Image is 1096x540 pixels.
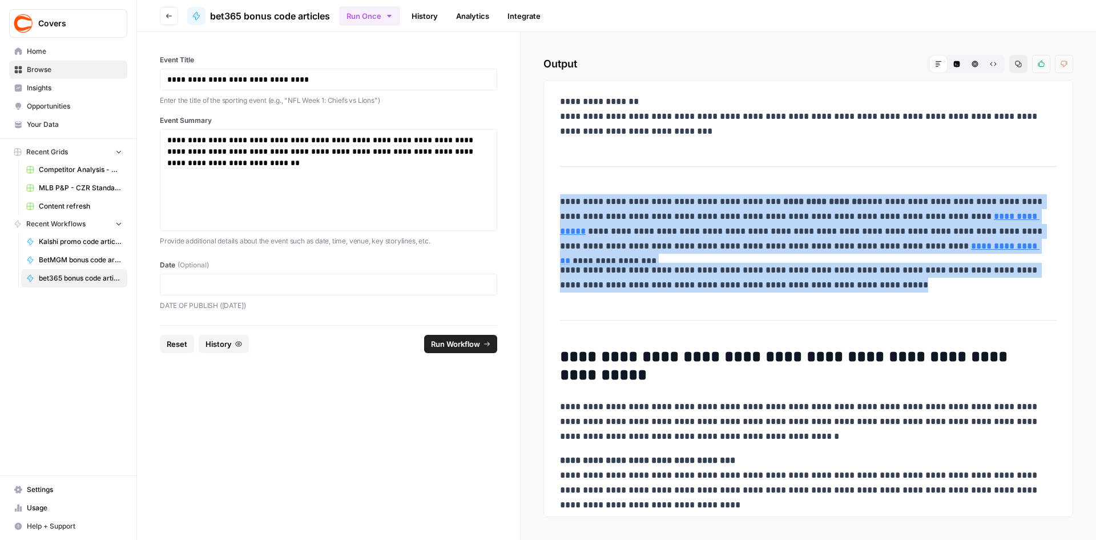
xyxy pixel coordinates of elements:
button: Workspace: Covers [9,9,127,38]
a: MLB P&P - CZR Standard (Production) Grid [21,179,127,197]
a: Settings [9,481,127,499]
span: Browse [27,65,122,75]
span: Competitor Analysis - URL Specific Grid [39,165,122,175]
a: Competitor Analysis - URL Specific Grid [21,161,127,179]
span: Reset [167,338,187,350]
span: Settings [27,485,122,495]
button: Reset [160,335,194,353]
a: Analytics [449,7,496,25]
p: Provide additional details about the event such as date, time, venue, key storylines, etc. [160,235,497,247]
span: Recent Grids [26,147,68,157]
label: Event Title [160,55,497,65]
span: Your Data [27,119,122,130]
span: Kalshi promo code articles [39,237,122,247]
span: Home [27,46,122,57]
span: Insights [27,83,122,93]
a: Your Data [9,115,127,134]
span: History [205,338,232,350]
a: Kalshi promo code articles [21,233,127,251]
span: Help + Support [27,521,122,531]
span: (Optional) [178,260,209,270]
a: BetMGM bonus code articles [21,251,127,269]
span: Opportunities [27,101,122,111]
a: History [405,7,445,25]
span: Recent Workflows [26,219,86,229]
span: Covers [38,18,107,29]
button: Recent Workflows [9,215,127,233]
span: MLB P&P - CZR Standard (Production) Grid [39,183,122,193]
label: Date [160,260,497,270]
a: Home [9,42,127,61]
span: BetMGM bonus code articles [39,255,122,265]
span: Run Workflow [431,338,480,350]
h2: Output [543,55,1073,73]
button: Run Workflow [424,335,497,353]
p: Enter the title of the sporting event (e.g., "NFL Week 1: Chiefs vs Lions") [160,95,497,106]
a: Browse [9,61,127,79]
button: Recent Grids [9,143,127,161]
a: bet365 bonus code articles [187,7,330,25]
span: bet365 bonus code articles [39,273,122,283]
a: Insights [9,79,127,97]
label: Event Summary [160,115,497,126]
button: History [199,335,249,353]
span: Content refresh [39,201,122,211]
a: bet365 bonus code articles [21,269,127,287]
a: Content refresh [21,197,127,215]
p: DATE OF PUBLISH ([DATE]) [160,300,497,311]
button: Run Once [339,6,400,26]
button: Help + Support [9,517,127,535]
span: bet365 bonus code articles [210,9,330,23]
a: Opportunities [9,97,127,115]
img: Covers Logo [13,13,34,34]
span: Usage [27,503,122,513]
a: Usage [9,499,127,517]
a: Integrate [501,7,547,25]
